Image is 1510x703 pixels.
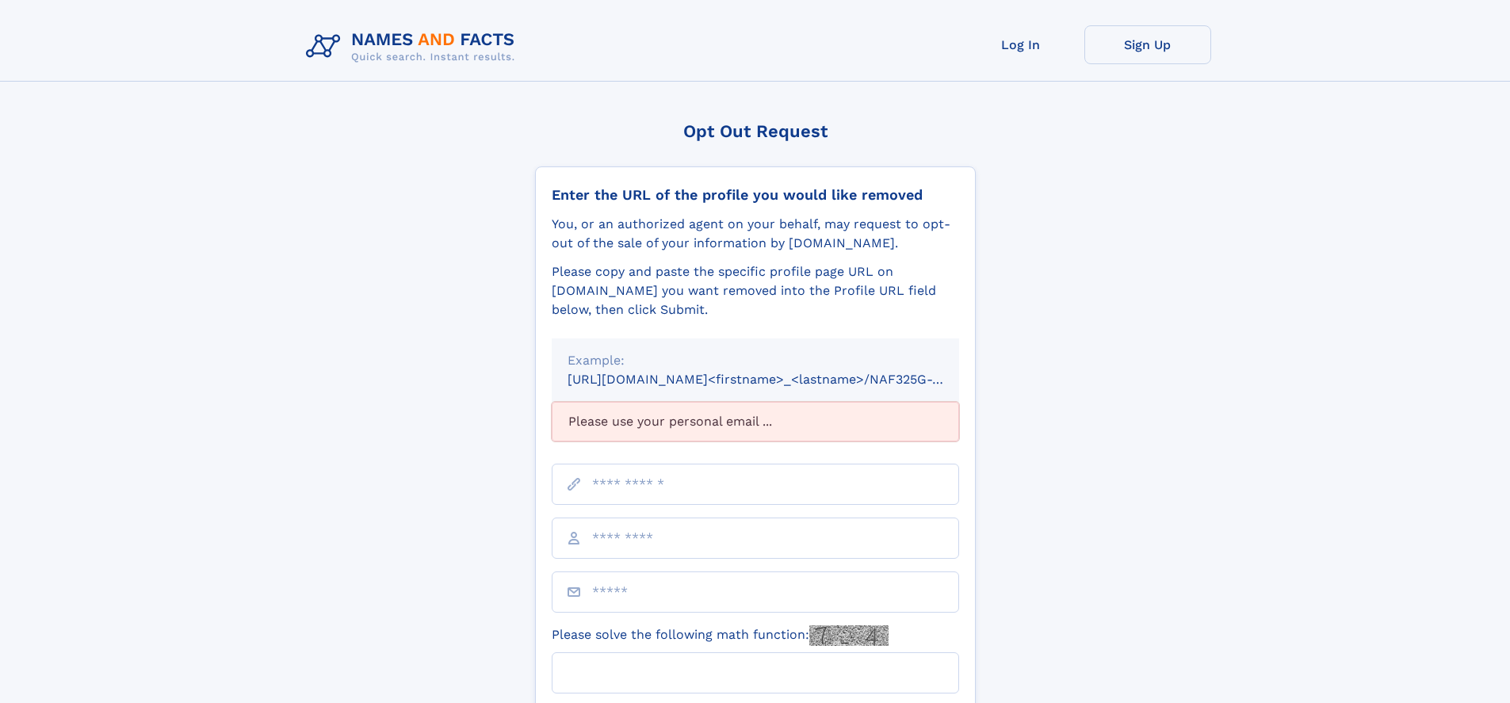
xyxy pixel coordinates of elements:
small: [URL][DOMAIN_NAME]<firstname>_<lastname>/NAF325G-xxxxxxxx [568,372,989,387]
div: Please use your personal email ... [552,402,959,441]
div: Enter the URL of the profile you would like removed [552,186,959,204]
a: Log In [958,25,1084,64]
img: Logo Names and Facts [300,25,528,68]
label: Please solve the following math function: [552,625,889,646]
div: Please copy and paste the specific profile page URL on [DOMAIN_NAME] you want removed into the Pr... [552,262,959,319]
div: You, or an authorized agent on your behalf, may request to opt-out of the sale of your informatio... [552,215,959,253]
div: Opt Out Request [535,121,976,141]
a: Sign Up [1084,25,1211,64]
div: Example: [568,351,943,370]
